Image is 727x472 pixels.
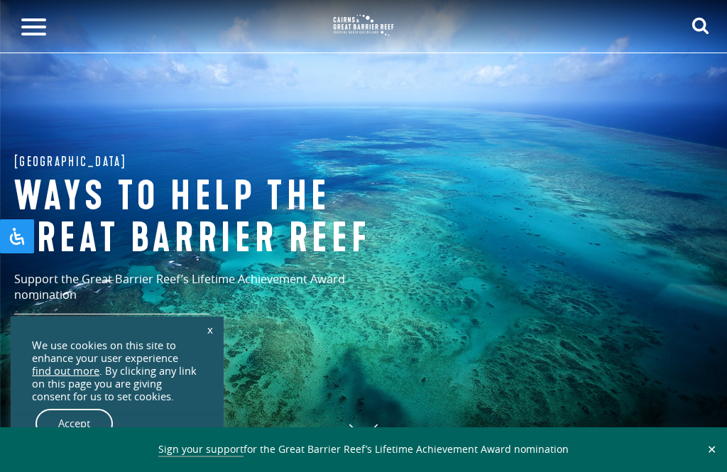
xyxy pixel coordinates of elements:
[32,365,99,378] a: find out more
[704,443,720,456] button: Close
[200,314,220,345] a: x
[158,442,569,457] span: for the Great Barrier Reef’s Lifetime Achievement Award nomination
[32,339,202,403] div: We use cookies on this site to enhance your user experience . By clicking any link on this page y...
[14,271,405,315] p: Support the Great Barrier Reef’s Lifetime Achievement Award nomination
[14,150,126,172] span: [GEOGRAPHIC_DATA]
[35,409,113,439] a: Accept
[158,442,244,457] a: Sign your support
[14,176,412,260] h1: Ways to help the great barrier reef
[328,9,399,41] img: CGBR-TNQ_dual-logo.svg
[9,228,26,245] svg: Open Accessibility Panel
